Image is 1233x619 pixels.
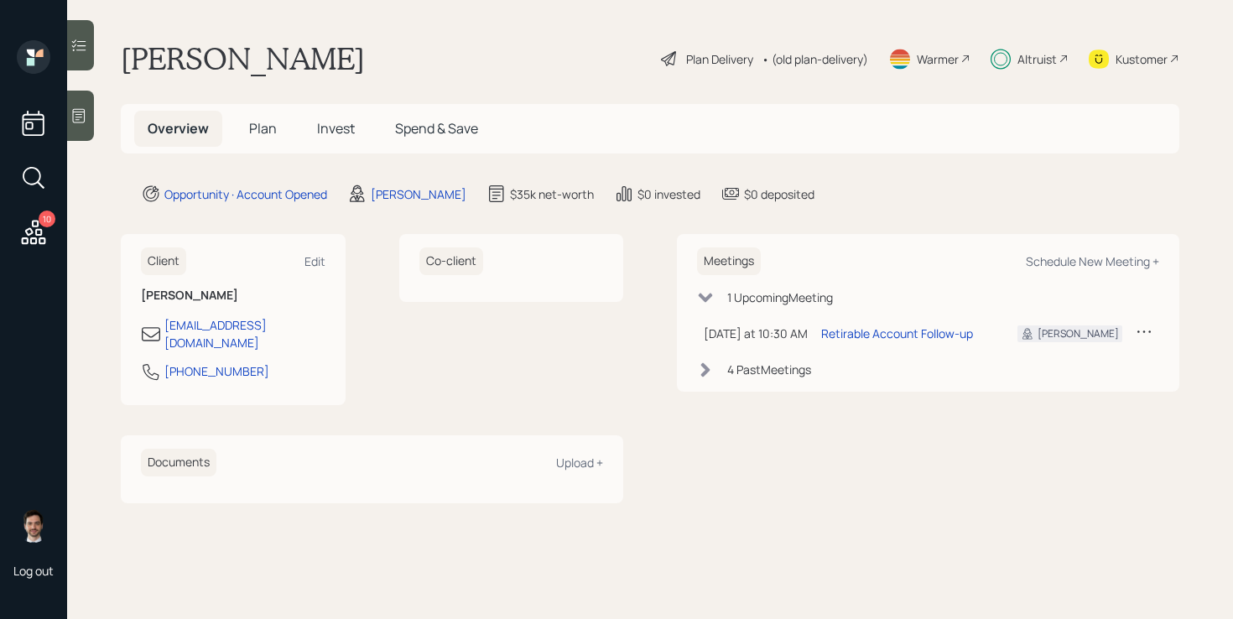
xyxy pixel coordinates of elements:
[148,119,209,138] span: Overview
[704,325,808,342] div: [DATE] at 10:30 AM
[727,361,811,378] div: 4 Past Meeting s
[1017,50,1057,68] div: Altruist
[164,316,325,351] div: [EMAIL_ADDRESS][DOMAIN_NAME]
[39,211,55,227] div: 10
[510,185,594,203] div: $35k net-worth
[317,119,355,138] span: Invest
[727,289,833,306] div: 1 Upcoming Meeting
[141,247,186,275] h6: Client
[686,50,753,68] div: Plan Delivery
[419,247,483,275] h6: Co-client
[697,247,761,275] h6: Meetings
[744,185,814,203] div: $0 deposited
[249,119,277,138] span: Plan
[371,185,466,203] div: [PERSON_NAME]
[1026,253,1159,269] div: Schedule New Meeting +
[141,289,325,303] h6: [PERSON_NAME]
[821,325,973,342] div: Retirable Account Follow-up
[556,455,603,471] div: Upload +
[917,50,959,68] div: Warmer
[17,509,50,543] img: jonah-coleman-headshot.png
[1038,326,1119,341] div: [PERSON_NAME]
[304,253,325,269] div: Edit
[395,119,478,138] span: Spend & Save
[164,185,327,203] div: Opportunity · Account Opened
[121,40,365,77] h1: [PERSON_NAME]
[141,449,216,476] h6: Documents
[762,50,868,68] div: • (old plan-delivery)
[1116,50,1168,68] div: Kustomer
[164,362,269,380] div: [PHONE_NUMBER]
[637,185,700,203] div: $0 invested
[13,563,54,579] div: Log out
